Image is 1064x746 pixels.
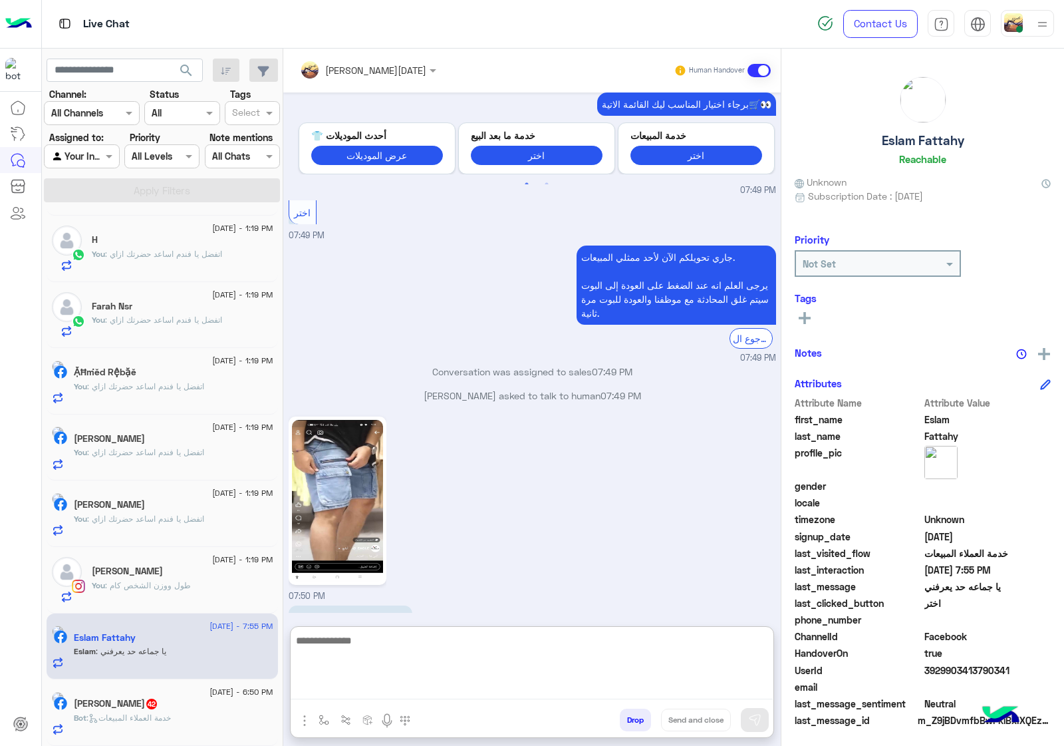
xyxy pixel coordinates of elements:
[740,184,776,197] span: 07:49 PM
[289,389,776,403] p: [PERSON_NAME] asked to talk to human
[795,512,922,526] span: timezone
[209,686,273,698] span: [DATE] - 6:50 PM
[795,413,922,427] span: first_name
[5,58,29,82] img: 713415422032625
[92,234,98,246] h5: H
[52,493,64,505] img: picture
[74,499,145,510] h5: Ramez Rida
[924,479,1051,493] span: null
[808,189,923,203] span: Subscription Date : [DATE]
[92,301,132,312] h5: Farah Nsr
[620,709,651,731] button: Drop
[924,580,1051,594] span: يا جماعه حد يعرفني
[795,429,922,443] span: last_name
[92,315,105,325] span: You
[57,15,73,32] img: tab
[319,715,329,725] img: select flow
[357,709,379,731] button: create order
[970,17,986,32] img: tab
[918,713,1051,727] span: m_Z9jBDvmfbBwPkiBxIXQEzKRAhYDwKcMZ5syE6jYSL4i3MOzCCwrPjHndFgh2r7IZ8aXpOtmafPBiqkVfSrL4Gw
[924,663,1051,677] span: 3929903413790341
[520,178,533,191] button: 1 of 2
[795,596,922,610] span: last_clicked_button
[150,87,179,101] label: Status
[49,130,104,144] label: Assigned to:
[795,613,922,627] span: phone_number
[661,709,731,731] button: Send and close
[924,496,1051,510] span: null
[924,413,1051,427] span: Eslam
[74,698,158,709] h5: Mohamed Elshinawy
[795,563,922,577] span: last_interaction
[1038,348,1050,360] img: add
[1034,16,1051,33] img: profile
[130,130,160,144] label: Priority
[924,630,1051,644] span: 0
[74,447,87,457] span: You
[212,487,273,499] span: [DATE] - 1:19 PM
[924,546,1051,560] span: خدمة العملاء المبيعات
[87,381,204,391] span: اتفضل يا فندم اساعد حضرتك ازاي
[934,17,949,32] img: tab
[924,396,1051,410] span: Attribute Value
[843,10,918,38] a: Contact Us
[96,646,166,656] span: يا جماعه حد يعرفني
[74,433,145,445] h5: Khloud Waheed
[592,366,632,377] span: 07:49 PM
[924,680,1051,694] span: null
[900,77,946,122] img: picture
[230,87,251,101] label: Tags
[5,10,32,38] img: Logo
[795,530,922,544] span: signup_date
[795,680,922,694] span: email
[379,713,395,729] img: send voice note
[52,226,82,256] img: defaultAdmin.png
[74,632,136,644] h5: Eslam Fattahy
[92,566,163,577] h5: Ohoud Abdelmohsen
[795,663,922,677] span: UserId
[212,421,273,433] span: [DATE] - 1:19 PM
[83,15,130,33] p: Live Chat
[817,15,833,31] img: spinner
[597,93,776,116] p: 10/9/2025, 7:49 PM
[740,352,776,365] span: 07:49 PM
[212,554,273,566] span: [DATE] - 1:19 PM
[795,630,922,644] span: ChannelId
[74,646,96,656] span: Eslam
[54,431,67,445] img: Facebook
[471,128,602,142] p: خدمة ما بعد البيع
[74,713,86,723] span: Bot
[74,514,87,524] span: You
[795,697,922,711] span: last_message_sentiment
[924,530,1051,544] span: 2024-09-20T20:14:08.199Z
[212,289,273,301] span: [DATE] - 1:19 PM
[313,709,335,731] button: select flow
[795,580,922,594] span: last_message
[297,713,313,729] img: send attachment
[105,315,222,325] span: اتفضل يا فندم اساعد حضرتك ازاي
[292,420,383,582] img: 543112486_1303310707921521_4079066953343364341_n.jpg
[74,367,136,378] h5: ẶĦṁěd Rệbặě
[928,10,954,38] a: tab
[924,613,1051,627] span: null
[289,365,776,379] p: Conversation was assigned to sales
[92,580,105,590] span: You
[795,713,915,727] span: last_message_id
[795,496,922,510] span: locale
[87,447,204,457] span: اتفضل يا فندم اساعد حضرتك ازاي
[311,128,443,142] p: أحدث الموديلات 👕
[924,429,1051,443] span: Fattahy
[924,563,1051,577] span: 2025-09-10T16:55:49.405Z
[577,246,776,325] p: 10/9/2025, 7:49 PM
[54,365,67,379] img: Facebook
[170,59,203,87] button: search
[630,146,762,165] button: اختر
[212,355,273,367] span: [DATE] - 1:19 PM
[540,178,553,191] button: 2 of 2
[400,715,410,726] img: make a call
[52,361,64,373] img: picture
[924,446,958,479] img: picture
[178,63,194,79] span: search
[44,178,280,202] button: Apply Filters
[294,207,311,218] span: اختر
